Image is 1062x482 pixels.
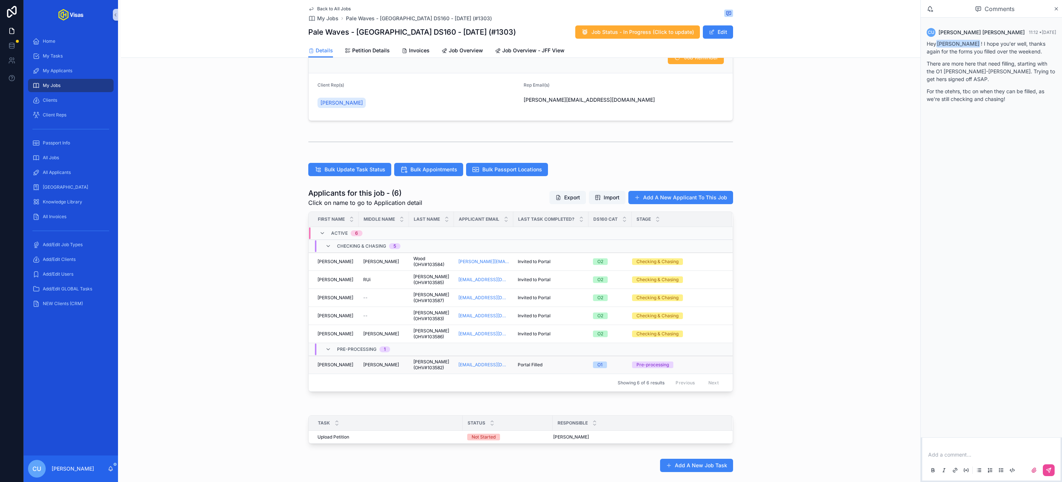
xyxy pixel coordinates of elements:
[518,259,584,265] a: Invited to Portal
[28,297,114,310] a: NEW Clients (CRM)
[518,331,551,337] span: Invited to Portal
[458,259,509,265] a: [PERSON_NAME][EMAIL_ADDRESS][PERSON_NAME][DOMAIN_NAME]
[458,331,509,337] a: [EMAIL_ADDRESS][DOMAIN_NAME]
[482,166,542,173] span: Bulk Passport Locations
[28,282,114,296] a: Add/Edit GLOBAL Tasks
[597,276,603,283] div: O2
[703,25,733,39] button: Edit
[597,361,603,368] div: O1
[632,312,723,319] a: Checking & Chasing
[593,312,627,319] a: O2
[43,97,57,103] span: Clients
[518,331,584,337] a: Invited to Portal
[466,163,548,176] button: Bulk Passport Locations
[363,259,399,265] span: [PERSON_NAME]
[43,112,66,118] span: Client Reps
[553,434,589,440] span: [PERSON_NAME]
[28,268,114,281] a: Add/Edit Users
[317,313,354,319] a: [PERSON_NAME]
[317,331,353,337] span: [PERSON_NAME]
[593,361,627,368] a: O1
[317,295,354,301] a: [PERSON_NAME]
[413,256,450,268] a: Wood (OHV#103584)
[43,155,59,161] span: All Jobs
[593,294,627,301] a: O2
[518,277,551,283] span: Invited to Portal
[308,163,391,176] button: Bulk Update Task Status
[28,253,114,266] a: Add/Edit Clients
[495,44,565,59] a: Job Overview - JFF View
[393,243,396,249] div: 5
[413,359,450,371] a: [PERSON_NAME] (OHV#103582)
[43,242,83,248] span: Add/Edit Job Types
[632,361,723,368] a: Pre-processing
[384,346,386,352] div: 1
[337,346,376,352] span: Pre-processing
[317,6,351,12] span: Back to All Jobs
[518,313,584,319] a: Invited to Portal
[593,258,627,265] a: O2
[363,313,405,319] a: --
[518,259,551,265] span: Invited to Portal
[458,295,509,301] a: [EMAIL_ADDRESS][DOMAIN_NAME]
[589,191,625,204] button: Import
[458,277,509,283] a: [EMAIL_ADDRESS][DOMAIN_NAME]
[518,216,575,222] span: Last Task Completed?
[502,47,565,54] span: Job Overview - JFF View
[324,166,385,173] span: Bulk Update Task Status
[518,362,584,368] a: Portal Filled
[28,35,114,48] a: Home
[410,166,457,173] span: Bulk Appointments
[318,216,345,222] span: First Name
[985,4,1014,13] span: Comments
[636,276,678,283] div: Checking & Chasing
[363,362,399,368] span: [PERSON_NAME]
[28,108,114,122] a: Client Reps
[575,25,700,39] button: Job Status - In Progress (Click to update)
[43,271,73,277] span: Add/Edit Users
[660,459,733,472] a: Add A New Job Task
[604,194,619,201] span: Import
[597,312,603,319] div: O2
[43,286,92,292] span: Add/Edit GLOBAL Tasks
[317,82,344,88] span: Client Rep(s)
[927,87,1056,103] p: For the otehrs, tbc on when they can be filled, as we're still checking and chasing!
[628,191,733,204] button: Add A New Applicant To This Job
[331,230,348,236] span: Active
[28,166,114,179] a: All Applicants
[346,15,492,22] a: Pale Waves - [GEOGRAPHIC_DATA] DS160 - [DATE] (#1303)
[636,331,678,337] div: Checking & Chasing
[28,94,114,107] a: Clients
[927,60,1056,83] p: There are more here that need filling, starting with the O1 [PERSON_NAME]-[PERSON_NAME]. Trying t...
[927,40,1056,55] p: Hey ! I hope you'er well, thanks again for the forms you filled over the weekend.
[32,464,41,473] span: CU
[413,328,450,340] a: [PERSON_NAME] (OHV#103586)
[413,310,450,322] a: [PERSON_NAME] (OHV#103583)
[28,238,114,251] a: Add/Edit Job Types
[363,259,405,265] a: [PERSON_NAME]
[558,420,588,426] span: Responsible
[636,294,678,301] div: Checking & Chasing
[337,243,386,249] span: Checking & Chasing
[636,361,669,368] div: Pre-processing
[308,27,516,37] h1: Pale Waves - [GEOGRAPHIC_DATA] DS160 - [DATE] (#1303)
[468,420,485,426] span: Status
[317,313,353,319] span: [PERSON_NAME]
[308,188,422,198] h1: Applicants for this job - (6)
[317,295,353,301] span: [PERSON_NAME]
[317,277,354,283] a: [PERSON_NAME]
[363,331,405,337] a: [PERSON_NAME]
[618,380,664,386] span: Showing 6 of 6 results
[43,53,63,59] span: My Tasks
[28,64,114,77] a: My Applicants
[518,295,551,301] span: Invited to Portal
[402,44,430,59] a: Invoices
[409,47,430,54] span: Invoices
[1029,29,1056,35] span: 11:12 • [DATE]
[632,258,723,265] a: Checking & Chasing
[317,362,353,368] span: [PERSON_NAME]
[43,170,71,175] span: All Applicants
